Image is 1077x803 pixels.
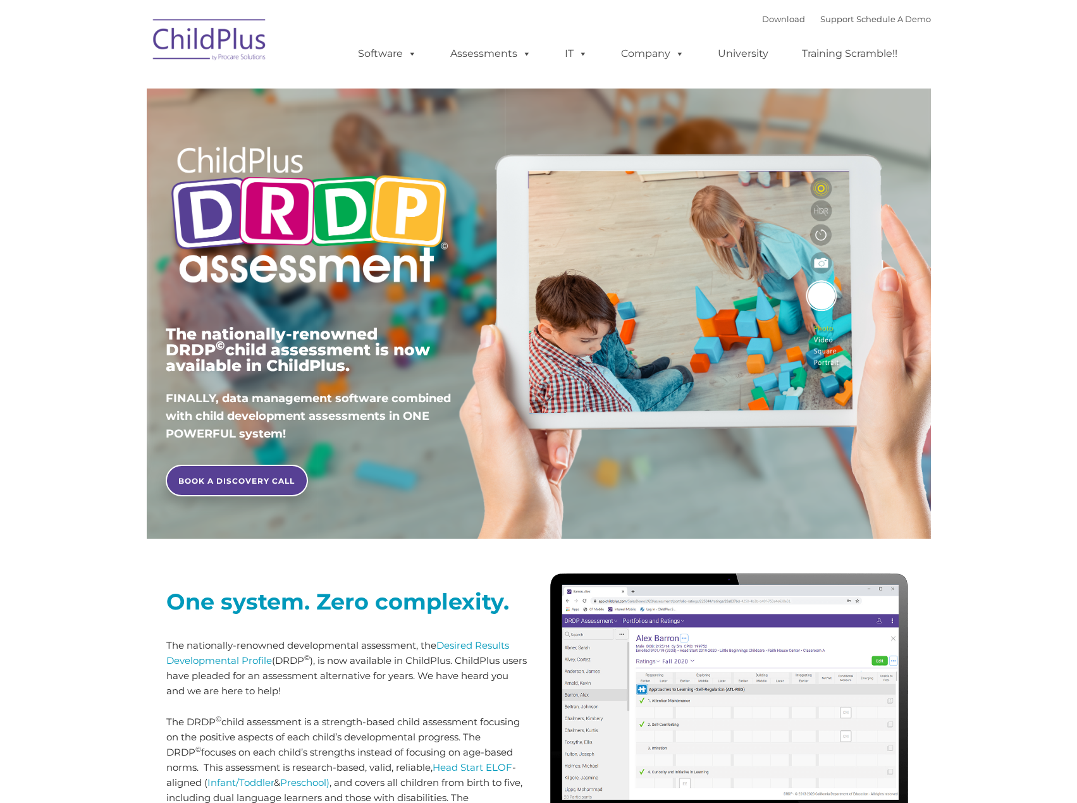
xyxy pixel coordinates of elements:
[166,324,430,375] span: The nationally-renowned DRDP child assessment is now available in ChildPlus.
[345,41,429,66] a: Software
[608,41,697,66] a: Company
[856,14,931,24] a: Schedule A Demo
[216,714,221,723] sup: ©
[789,41,910,66] a: Training Scramble!!
[433,761,512,773] a: Head Start ELOF
[195,745,201,754] sup: ©
[280,776,329,788] a: Preschool)
[166,465,308,496] a: BOOK A DISCOVERY CALL
[166,638,529,699] p: The nationally-renowned developmental assessment, the (DRDP ), is now available in ChildPlus. Chi...
[166,391,451,441] span: FINALLY, data management software combined with child development assessments in ONE POWERFUL sys...
[762,14,931,24] font: |
[304,653,310,662] sup: ©
[762,14,805,24] a: Download
[552,41,600,66] a: IT
[438,41,544,66] a: Assessments
[705,41,781,66] a: University
[166,130,453,304] img: Copyright - DRDP Logo Light
[166,639,509,666] a: Desired Results Developmental Profile
[820,14,854,24] a: Support
[207,776,274,788] a: Infant/Toddler
[166,588,509,615] strong: One system. Zero complexity.
[216,338,225,353] sup: ©
[147,10,273,73] img: ChildPlus by Procare Solutions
